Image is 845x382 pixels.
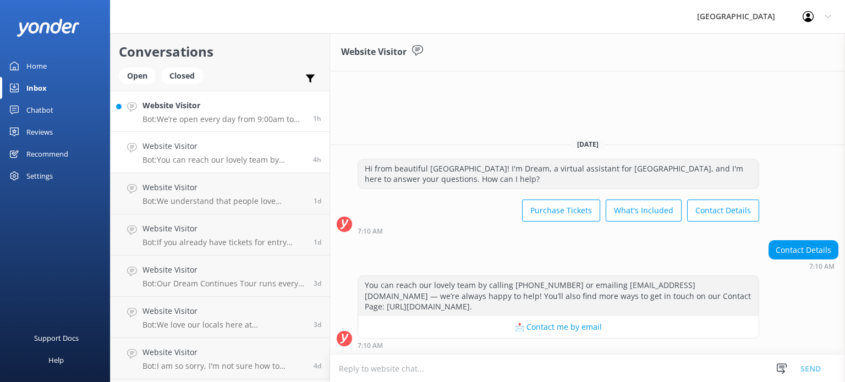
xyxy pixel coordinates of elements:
[314,237,321,247] span: Sep 10 2025 12:58pm (UTC +10:00) Australia/Brisbane
[358,228,383,235] strong: 7:10 AM
[358,276,759,316] div: You can reach our lovely team by calling [PHONE_NUMBER] or emailing [EMAIL_ADDRESS][DOMAIN_NAME] ...
[358,227,759,235] div: Sep 12 2025 07:10am (UTC +10:00) Australia/Brisbane
[314,361,321,370] span: Sep 08 2025 10:10am (UTC +10:00) Australia/Brisbane
[142,279,305,289] p: Bot: Our Dream Continues Tour runs every 30 minutes from 9:30am to 4:30pm daily - no booking need...
[358,342,383,349] strong: 7:10 AM
[313,155,321,164] span: Sep 12 2025 07:10am (UTC +10:00) Australia/Brisbane
[809,263,835,270] strong: 7:10 AM
[161,68,203,84] div: Closed
[358,159,759,189] div: Hi from beautiful [GEOGRAPHIC_DATA]! I'm Dream, a virtual assistant for [GEOGRAPHIC_DATA], and I'...
[111,132,330,173] a: Website VisitorBot:You can reach our lovely team by calling [PHONE_NUMBER] or emailing [EMAIL_ADD...
[570,140,605,149] span: [DATE]
[48,349,64,371] div: Help
[606,200,682,222] button: What's Included
[119,69,161,81] a: Open
[111,91,330,132] a: Website VisitorBot:We’re open every day from 9:00am to 7:30pm, giving you plenty of time to explo...
[161,69,208,81] a: Closed
[26,99,53,121] div: Chatbot
[111,256,330,297] a: Website VisitorBot:Our Dream Continues Tour runs every 30 minutes from 9:30am to 4:30pm daily - n...
[142,181,305,193] h4: Website Visitor
[769,241,838,259] div: Contact Details
[142,155,305,165] p: Bot: You can reach our lovely team by calling [PHONE_NUMBER] or emailing [EMAIL_ADDRESS][DOMAIN_N...
[26,55,47,77] div: Home
[142,223,305,235] h4: Website Visitor
[119,68,156,84] div: Open
[358,341,759,349] div: Sep 12 2025 07:10am (UTC +10:00) Australia/Brisbane
[142,346,305,358] h4: Website Visitor
[34,327,79,349] div: Support Docs
[142,140,305,152] h4: Website Visitor
[142,237,305,247] p: Bot: If you already have tickets for entry [DATE], you don't need to book the day visit separatel...
[314,279,321,288] span: Sep 09 2025 11:47am (UTC +10:00) Australia/Brisbane
[26,143,68,165] div: Recommend
[111,214,330,256] a: Website VisitorBot:If you already have tickets for entry [DATE], you don't need to book the day v...
[142,114,305,124] p: Bot: We’re open every day from 9:00am to 7:30pm, giving you plenty of time to explore and enjoy t...
[769,262,838,270] div: Sep 12 2025 07:10am (UTC +10:00) Australia/Brisbane
[26,121,53,143] div: Reviews
[142,320,305,330] p: Bot: We love our locals here at [GEOGRAPHIC_DATA]. Although we don't have an official local's rat...
[119,41,321,62] h2: Conversations
[142,305,305,317] h4: Website Visitor
[313,114,321,123] span: Sep 12 2025 10:30am (UTC +10:00) Australia/Brisbane
[142,361,305,371] p: Bot: I am so sorry, I'm not sure how to answer that question. Are you able to phrase it another w...
[26,77,47,99] div: Inbox
[522,200,600,222] button: Purchase Tickets
[17,19,80,37] img: yonder-white-logo.png
[111,297,330,338] a: Website VisitorBot:We love our locals here at [GEOGRAPHIC_DATA]. Although we don't have an offici...
[358,316,759,338] button: 📩 Contact me by email
[142,264,305,276] h4: Website Visitor
[314,196,321,206] span: Sep 10 2025 02:15pm (UTC +10:00) Australia/Brisbane
[314,320,321,329] span: Sep 08 2025 05:51pm (UTC +10:00) Australia/Brisbane
[111,173,330,214] a: Website VisitorBot:We understand that people love travelling with their furry friends – so do we!...
[142,99,305,112] h4: Website Visitor
[111,338,330,379] a: Website VisitorBot:I am so sorry, I'm not sure how to answer that question. Are you able to phras...
[26,165,53,187] div: Settings
[341,45,407,59] h3: Website Visitor
[687,200,759,222] button: Contact Details
[142,196,305,206] p: Bot: We understand that people love travelling with their furry friends – so do we! But unfortuna...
